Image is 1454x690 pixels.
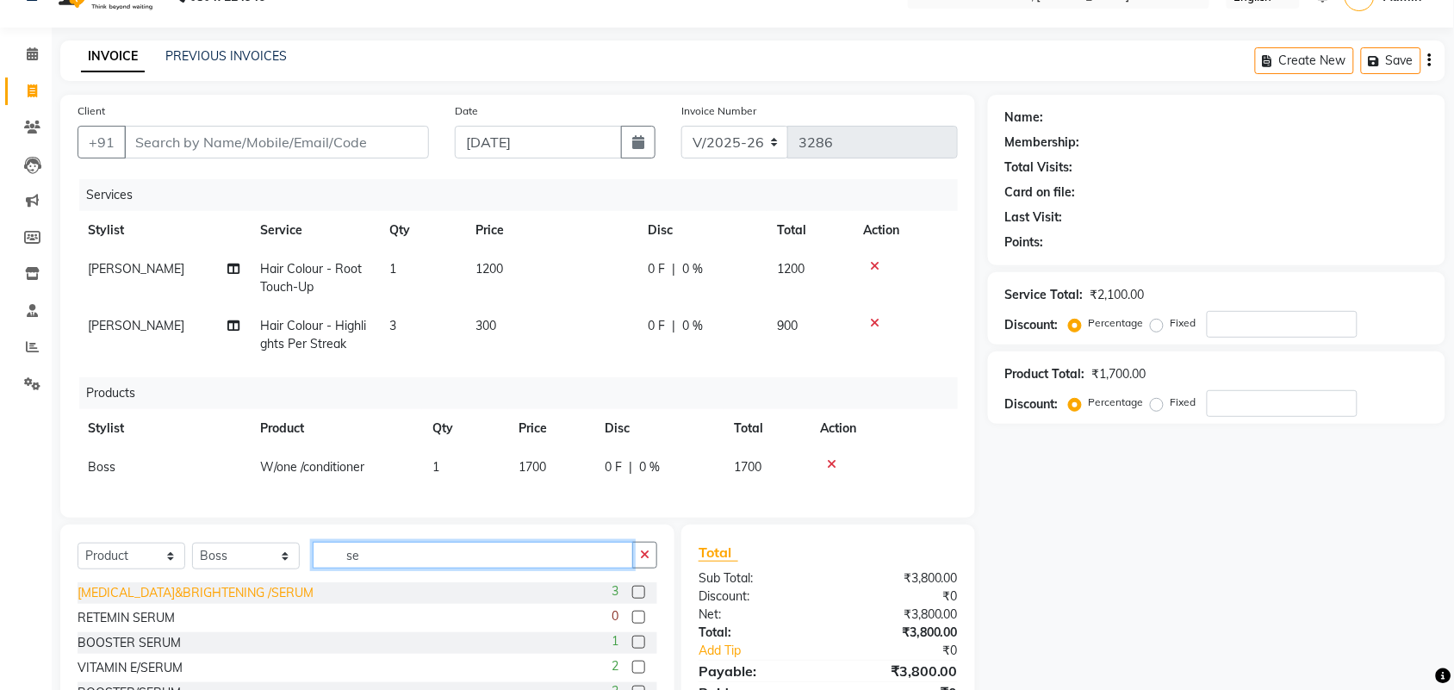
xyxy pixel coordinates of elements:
div: Last Visit: [1005,208,1063,227]
div: ₹3,800.00 [828,569,971,587]
a: PREVIOUS INVOICES [165,48,287,64]
th: Disc [637,211,767,250]
span: 1 [612,632,618,650]
span: 0 % [682,317,703,335]
div: Discount: [686,587,829,606]
span: 0 [612,607,618,625]
div: Products [79,377,971,409]
div: Discount: [1005,316,1059,334]
th: Product [250,409,422,448]
span: 3 [389,318,396,333]
div: ₹0 [852,642,971,660]
label: Percentage [1089,395,1144,410]
input: Search by Name/Mobile/Email/Code [124,126,429,159]
div: Membership: [1005,134,1080,152]
div: [MEDICAL_DATA]&BRIGHTENING /SERUM [78,584,314,602]
span: 1200 [777,261,805,277]
div: BOOSTER SERUM [78,634,181,652]
label: Client [78,103,105,119]
a: Add Tip [686,642,852,660]
div: Product Total: [1005,365,1085,383]
label: Fixed [1171,315,1196,331]
span: 1 [389,261,396,277]
span: W/one /conditioner [260,459,364,475]
span: 1700 [519,459,546,475]
div: Total Visits: [1005,159,1073,177]
th: Action [853,211,958,250]
div: Services [79,179,971,211]
div: Card on file: [1005,183,1076,202]
th: Price [508,409,594,448]
a: INVOICE [81,41,145,72]
span: 1700 [734,459,761,475]
button: Save [1361,47,1421,74]
div: ₹3,800.00 [828,661,971,681]
span: | [629,458,632,476]
th: Stylist [78,409,250,448]
input: Search or Scan [313,542,633,569]
div: ₹3,800.00 [828,606,971,624]
span: Hair Colour - Highlights Per Streak [260,318,366,351]
div: VITAMIN E/SERUM [78,659,183,677]
span: Hair Colour - Root Touch-Up [260,261,362,295]
span: Total [699,544,738,562]
div: Sub Total: [686,569,829,587]
div: Discount: [1005,395,1059,413]
th: Total [767,211,853,250]
th: Qty [379,211,465,250]
span: [PERSON_NAME] [88,261,184,277]
span: 2 [612,657,618,675]
th: Price [465,211,637,250]
span: Boss [88,459,115,475]
span: 0 F [605,458,622,476]
th: Action [810,409,958,448]
div: Payable: [686,661,829,681]
th: Qty [422,409,508,448]
div: Net: [686,606,829,624]
span: [PERSON_NAME] [88,318,184,333]
span: | [672,317,675,335]
button: Create New [1255,47,1354,74]
label: Invoice Number [681,103,756,119]
span: 0 F [648,260,665,278]
div: ₹0 [828,587,971,606]
th: Service [250,211,379,250]
div: ₹1,700.00 [1092,365,1146,383]
span: 3 [612,582,618,600]
div: ₹2,100.00 [1090,286,1145,304]
th: Total [724,409,810,448]
div: Points: [1005,233,1044,252]
div: ₹3,800.00 [828,624,971,642]
div: RETEMIN SERUM [78,609,175,627]
label: Percentage [1089,315,1144,331]
span: 1200 [475,261,503,277]
span: 300 [475,318,496,333]
span: 1 [432,459,439,475]
span: 0 % [682,260,703,278]
label: Date [455,103,478,119]
th: Stylist [78,211,250,250]
span: 0 % [639,458,660,476]
span: 900 [777,318,798,333]
span: 0 F [648,317,665,335]
label: Fixed [1171,395,1196,410]
div: Name: [1005,109,1044,127]
div: Total: [686,624,829,642]
th: Disc [594,409,724,448]
div: Service Total: [1005,286,1084,304]
span: | [672,260,675,278]
button: +91 [78,126,126,159]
